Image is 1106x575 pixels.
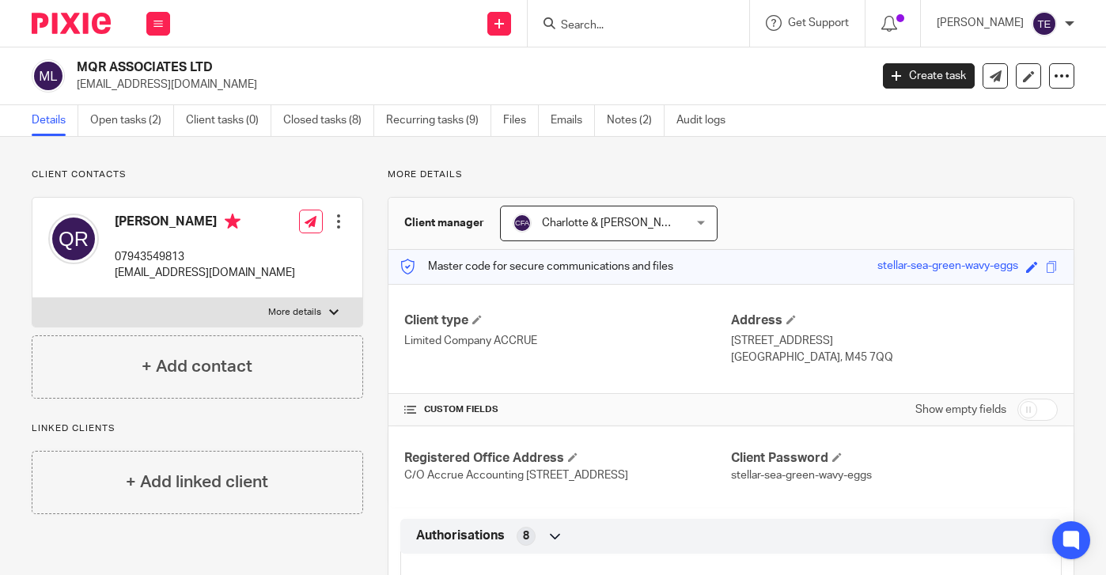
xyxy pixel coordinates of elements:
img: svg%3E [48,214,99,264]
div: stellar-sea-green-wavy-eggs [877,258,1018,276]
p: More details [388,168,1074,181]
h3: Client manager [404,215,484,231]
p: Master code for secure communications and files [400,259,673,274]
label: Show empty fields [915,402,1006,418]
span: C/O Accrue Accounting [STREET_ADDRESS] [404,470,628,481]
a: Client tasks (0) [186,105,271,136]
h4: Address [731,312,1058,329]
img: svg%3E [32,59,65,93]
a: Recurring tasks (9) [386,105,491,136]
h4: Registered Office Address [404,450,731,467]
p: [PERSON_NAME] [937,15,1024,31]
h4: + Add linked client [126,470,268,494]
a: Emails [551,105,595,136]
h4: [PERSON_NAME] [115,214,295,233]
span: stellar-sea-green-wavy-eggs [731,470,872,481]
h2: MQR ASSOCIATES LTD [77,59,703,76]
p: [GEOGRAPHIC_DATA], M45 7QQ [731,350,1058,365]
span: Get Support [788,17,849,28]
i: Primary [225,214,241,229]
h4: + Add contact [142,354,252,379]
p: Linked clients [32,422,363,435]
a: Create task [883,63,975,89]
a: Details [32,105,78,136]
p: 07943549813 [115,249,295,265]
span: 8 [523,528,529,544]
p: Limited Company ACCRUE [404,333,731,349]
span: Charlotte & [PERSON_NAME] Accrue [542,218,726,229]
a: Audit logs [676,105,737,136]
input: Search [559,19,702,33]
p: [STREET_ADDRESS] [731,333,1058,349]
p: [EMAIL_ADDRESS][DOMAIN_NAME] [115,265,295,281]
p: Client contacts [32,168,363,181]
img: Pixie [32,13,111,34]
p: [EMAIL_ADDRESS][DOMAIN_NAME] [77,77,859,93]
a: Open tasks (2) [90,105,174,136]
img: svg%3E [1032,11,1057,36]
a: Files [503,105,539,136]
span: Authorisations [416,528,505,544]
h4: CUSTOM FIELDS [404,403,731,416]
h4: Client type [404,312,731,329]
a: Closed tasks (8) [283,105,374,136]
h4: Client Password [731,450,1058,467]
img: svg%3E [513,214,532,233]
p: More details [268,306,321,319]
a: Notes (2) [607,105,665,136]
